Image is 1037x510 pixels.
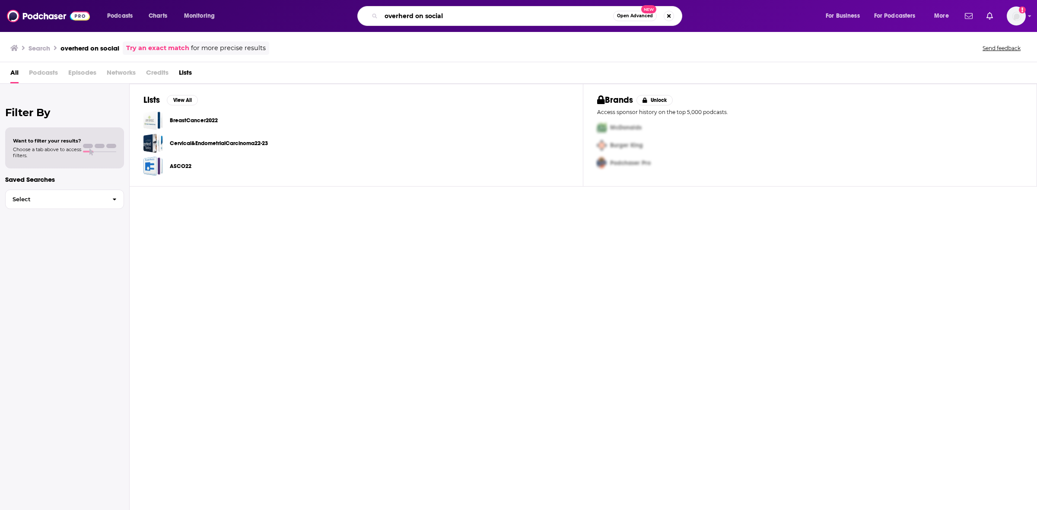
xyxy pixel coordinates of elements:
[170,162,191,171] a: ASCO22
[143,95,198,105] a: ListsView All
[146,66,169,83] span: Credits
[149,10,167,22] span: Charts
[184,10,215,22] span: Monitoring
[7,8,90,24] img: Podchaser - Follow, Share and Rate Podcasts
[101,9,144,23] button: open menu
[597,95,633,105] h2: Brands
[1007,6,1026,25] button: Show profile menu
[597,109,1023,115] p: Access sponsor history on the top 5,000 podcasts.
[179,66,192,83] a: Lists
[381,9,613,23] input: Search podcasts, credits, & more...
[170,139,268,148] a: Cervical&EndometrialCarcinoma22-23
[5,190,124,209] button: Select
[29,66,58,83] span: Podcasts
[29,44,50,52] h3: Search
[178,9,226,23] button: open menu
[610,124,642,131] span: McDonalds
[636,95,673,105] button: Unlock
[641,5,657,13] span: New
[6,196,105,202] span: Select
[980,44,1023,52] button: Send feedback
[5,106,124,119] h2: Filter By
[126,43,189,53] a: Try an exact match
[1007,6,1026,25] span: Logged in as evankrask
[143,111,163,130] a: BreastCancer2022
[617,14,653,18] span: Open Advanced
[107,66,136,83] span: Networks
[594,119,610,136] img: First Pro Logo
[366,6,690,26] div: Search podcasts, credits, & more...
[610,142,643,149] span: Burger King
[191,43,266,53] span: for more precise results
[934,10,949,22] span: More
[613,11,657,21] button: Open AdvancedNew
[820,9,871,23] button: open menu
[928,9,960,23] button: open menu
[167,95,198,105] button: View All
[594,154,610,172] img: Third Pro Logo
[107,10,133,22] span: Podcasts
[60,44,119,52] h3: overherd on social
[143,95,160,105] h2: Lists
[868,9,928,23] button: open menu
[13,146,81,158] span: Choose a tab above to access filters.
[1007,6,1026,25] img: User Profile
[68,66,96,83] span: Episodes
[143,133,163,153] a: Cervical&EndometrialCarcinoma22-23
[5,175,124,184] p: Saved Searches
[143,9,172,23] a: Charts
[961,9,976,23] a: Show notifications dropdown
[983,9,996,23] a: Show notifications dropdown
[10,66,19,83] a: All
[610,159,651,167] span: Podchaser Pro
[13,138,81,144] span: Want to filter your results?
[826,10,860,22] span: For Business
[143,156,163,176] a: ASCO22
[1019,6,1026,13] svg: Add a profile image
[170,116,218,125] a: BreastCancer2022
[594,136,610,154] img: Second Pro Logo
[874,10,916,22] span: For Podcasters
